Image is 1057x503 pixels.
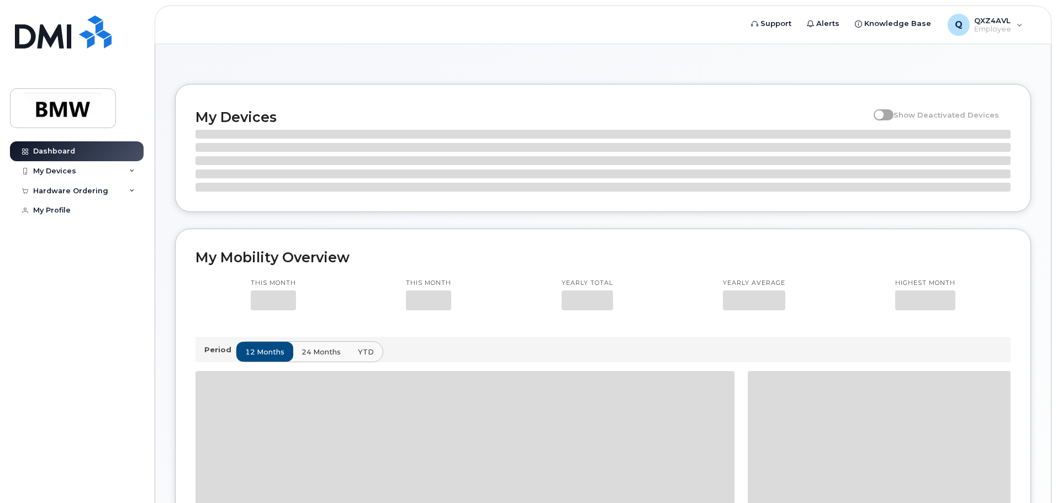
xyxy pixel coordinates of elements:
h2: My Mobility Overview [195,249,1011,266]
span: Show Deactivated Devices [894,110,999,119]
p: Highest month [895,279,955,288]
p: This month [406,279,451,288]
input: Show Deactivated Devices [874,104,882,113]
span: 24 months [302,347,341,357]
p: Period [204,345,236,355]
p: This month [251,279,296,288]
span: YTD [358,347,374,357]
h2: My Devices [195,109,868,125]
p: Yearly average [723,279,785,288]
p: Yearly total [562,279,613,288]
